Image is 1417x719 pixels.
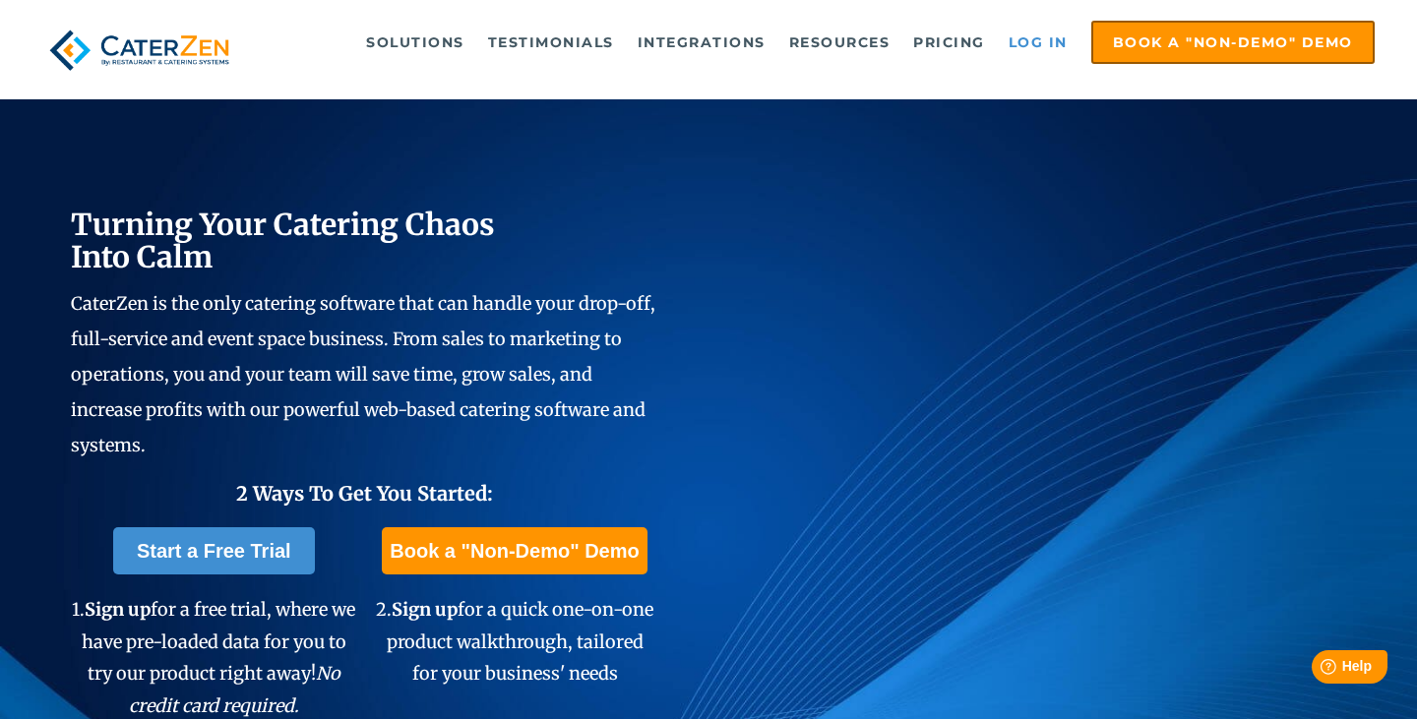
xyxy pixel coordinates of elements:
a: Integrations [628,23,775,62]
a: Solutions [356,23,474,62]
span: 2 Ways To Get You Started: [236,481,493,506]
a: Book a "Non-Demo" Demo [1091,21,1375,64]
span: Sign up [392,598,458,621]
span: CaterZen is the only catering software that can handle your drop-off, full-service and event spac... [71,292,655,456]
a: Resources [779,23,900,62]
span: Turning Your Catering Chaos Into Calm [71,206,495,275]
a: Start a Free Trial [113,527,315,574]
em: No credit card required. [129,662,340,716]
span: 2. for a quick one-on-one product walkthrough, tailored for your business' needs [376,598,653,685]
a: Log in [999,23,1078,62]
span: 1. for a free trial, where we have pre-loaded data for you to try our product right away! [72,598,355,716]
span: Sign up [85,598,151,621]
iframe: Help widget launcher [1242,642,1395,697]
a: Pricing [903,23,995,62]
img: caterzen [42,21,236,80]
a: Book a "Non-Demo" Demo [382,527,647,574]
div: Navigation Menu [271,21,1375,64]
a: Testimonials [478,23,624,62]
